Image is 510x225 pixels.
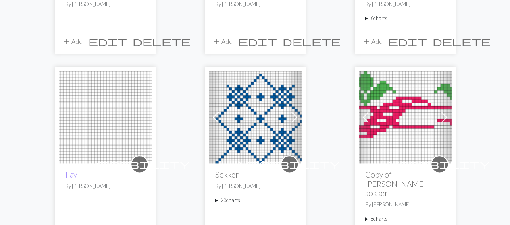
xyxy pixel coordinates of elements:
i: Edit [388,37,427,46]
p: By [PERSON_NAME] [215,182,295,190]
i: private [89,156,190,172]
span: delete [283,36,341,47]
span: delete [433,36,491,47]
summary: 8charts [365,215,445,223]
img: Blomster sokker [359,71,452,163]
a: Copy of Copy of Sokker [209,112,302,120]
i: private [389,156,490,172]
i: private [239,156,340,172]
a: Blomster sokker [359,112,452,120]
span: add [62,36,71,47]
p: By [PERSON_NAME] [65,0,145,8]
span: delete [133,36,191,47]
button: Delete [430,34,493,49]
span: visibility [389,158,490,170]
img: Copy of Copy of Sokker [209,71,302,163]
span: edit [388,36,427,47]
button: Add [359,34,385,49]
p: By [PERSON_NAME] [365,201,445,208]
i: Edit [88,37,127,46]
span: add [362,36,371,47]
button: Delete [280,34,343,49]
button: Edit [235,34,280,49]
button: Add [209,34,235,49]
span: edit [238,36,277,47]
span: visibility [89,158,190,170]
button: Edit [85,34,130,49]
h2: Copy of [PERSON_NAME] sokker [365,170,445,198]
button: Edit [385,34,430,49]
span: edit [88,36,127,47]
summary: 6charts [365,14,445,22]
summary: 23charts [215,196,295,204]
a: Fav [65,170,77,179]
span: visibility [239,158,340,170]
i: Edit [238,37,277,46]
p: By [PERSON_NAME] [65,182,145,190]
p: By [PERSON_NAME] [215,0,295,8]
h2: Sokker [215,170,295,179]
p: By [PERSON_NAME] [365,0,445,8]
img: Fav [59,71,152,163]
span: add [212,36,221,47]
a: Fav [59,112,152,120]
button: Add [59,34,85,49]
button: Delete [130,34,194,49]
